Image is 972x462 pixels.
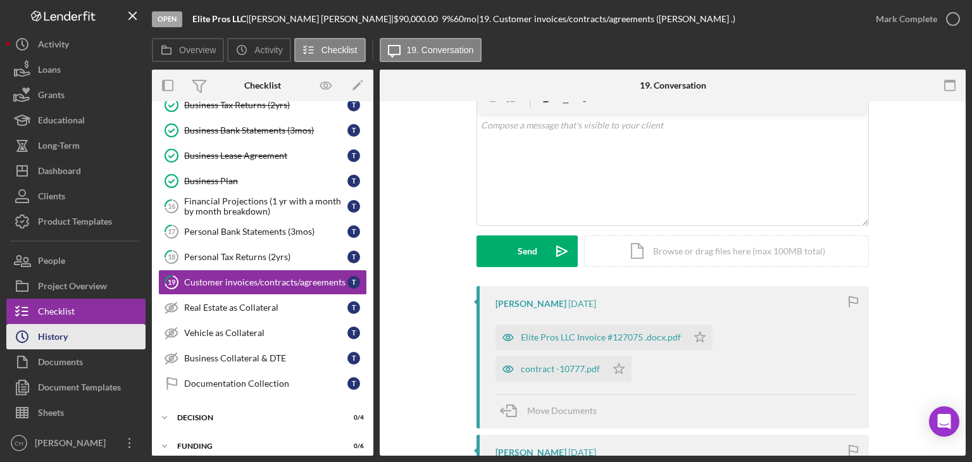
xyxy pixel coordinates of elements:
[179,45,216,55] label: Overview
[158,295,367,320] a: Real Estate as CollateralT
[38,400,64,428] div: Sheets
[6,108,146,133] button: Educational
[244,80,281,91] div: Checklist
[158,194,367,219] a: 16Financial Projections (1 yr with a month by month breakdown)T
[32,430,114,459] div: [PERSON_NAME]
[158,346,367,371] a: Business Collateral & DTET
[6,158,146,184] button: Dashboard
[6,209,146,234] button: Product Templates
[495,447,566,458] div: [PERSON_NAME]
[380,38,482,62] button: 19. Conversation
[168,253,175,261] tspan: 18
[477,14,735,24] div: | 19. Customer invoices/contracts/agreements ([PERSON_NAME] .)
[184,277,347,287] div: Customer invoices/contracts/agreements
[321,45,358,55] label: Checklist
[184,227,347,237] div: Personal Bank Statements (3mos)
[168,278,176,286] tspan: 19
[38,273,107,302] div: Project Overview
[341,414,364,421] div: 0 / 4
[184,328,347,338] div: Vehicle as Collateral
[394,14,442,24] div: $90,000.00
[6,375,146,400] button: Document Templates
[347,124,360,137] div: T
[38,248,65,277] div: People
[521,364,600,374] div: contract -10777.pdf
[876,6,937,32] div: Mark Complete
[38,184,65,212] div: Clients
[568,299,596,309] time: 2025-08-20 16:45
[347,149,360,162] div: T
[6,184,146,209] a: Clients
[347,225,360,238] div: T
[38,375,121,403] div: Document Templates
[158,168,367,194] a: Business PlanT
[477,235,578,267] button: Send
[347,175,360,187] div: T
[184,125,347,135] div: Business Bank Statements (3mos)
[184,100,347,110] div: Business Tax Returns (2yrs)
[152,11,182,27] div: Open
[341,442,364,450] div: 0 / 6
[184,252,347,262] div: Personal Tax Returns (2yrs)
[6,299,146,324] button: Checklist
[38,158,81,187] div: Dashboard
[158,219,367,244] a: 17Personal Bank Statements (3mos)T
[168,202,176,210] tspan: 16
[6,430,146,456] button: CH[PERSON_NAME]
[6,248,146,273] button: People
[158,371,367,396] a: Documentation CollectionT
[347,377,360,390] div: T
[347,251,360,263] div: T
[177,442,332,450] div: Funding
[158,143,367,168] a: Business Lease AgreementT
[6,349,146,375] button: Documents
[6,400,146,425] button: Sheets
[192,14,249,24] div: |
[568,447,596,458] time: 2025-07-30 00:54
[38,349,83,378] div: Documents
[6,324,146,349] button: History
[158,92,367,118] a: Business Tax Returns (2yrs)T
[6,273,146,299] button: Project Overview
[527,405,597,416] span: Move Documents
[347,99,360,111] div: T
[168,227,176,235] tspan: 17
[227,38,290,62] button: Activity
[184,378,347,389] div: Documentation Collection
[184,353,347,363] div: Business Collateral & DTE
[38,108,85,136] div: Educational
[294,38,366,62] button: Checklist
[347,327,360,339] div: T
[15,440,23,447] text: CH
[6,32,146,57] button: Activity
[184,176,347,186] div: Business Plan
[6,57,146,82] button: Loans
[863,6,966,32] button: Mark Complete
[158,244,367,270] a: 18Personal Tax Returns (2yrs)T
[6,133,146,158] button: Long-Term
[454,14,477,24] div: 60 mo
[38,209,112,237] div: Product Templates
[495,356,632,382] button: contract -10777.pdf
[347,301,360,314] div: T
[6,82,146,108] a: Grants
[254,45,282,55] label: Activity
[152,38,224,62] button: Overview
[38,32,69,60] div: Activity
[347,276,360,289] div: T
[495,325,713,350] button: Elite Pros LLC Invoice #127075 .docx.pdf
[347,352,360,365] div: T
[38,82,65,111] div: Grants
[347,200,360,213] div: T
[38,299,75,327] div: Checklist
[640,80,706,91] div: 19. Conversation
[184,151,347,161] div: Business Lease Agreement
